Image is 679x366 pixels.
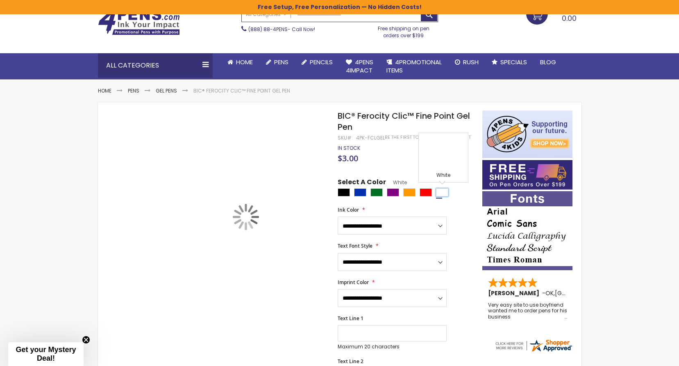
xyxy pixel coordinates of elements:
[248,26,288,33] a: (888) 88-4PENS
[420,188,432,197] div: Red
[8,342,84,366] div: Get your Mystery Deal!Close teaser
[354,188,366,197] div: Blue
[387,188,399,197] div: Purple
[338,315,363,322] span: Text Line 1
[16,346,76,362] span: Get your Mystery Deal!
[338,153,358,164] span: $3.00
[338,279,369,286] span: Imprint Color
[542,289,615,297] span: - ,
[98,87,111,94] a: Home
[386,58,442,75] span: 4PROMOTIONAL ITEMS
[295,53,339,71] a: Pencils
[436,188,448,197] div: White
[380,53,448,80] a: 4PROMOTIONALITEMS
[221,53,259,71] a: Home
[369,22,438,38] div: Free shipping on pen orders over $199
[488,289,542,297] span: [PERSON_NAME]
[259,53,295,71] a: Pens
[338,242,372,249] span: Text Font Style
[98,9,180,35] img: 4Pens Custom Pens and Promotional Products
[370,188,383,197] div: Green
[236,58,253,66] span: Home
[403,188,416,197] div: Orange
[128,87,139,94] a: Pens
[338,188,350,197] div: Black
[338,343,447,350] p: Maximum 20 characters
[339,53,380,80] a: 4Pens4impact
[545,289,554,297] span: OK
[338,110,470,133] span: BIC® Ferocity Clic™ Fine Point Gel Pen
[248,26,315,33] span: - Call Now!
[494,338,573,353] img: 4pens.com widget logo
[338,134,353,141] strong: SKU
[448,53,485,71] a: Rush
[338,206,359,213] span: Ink Color
[82,336,90,344] button: Close teaser
[338,178,386,189] span: Select A Color
[156,87,177,94] a: Gel Pens
[338,145,360,151] span: In stock
[555,289,615,297] span: [GEOGRAPHIC_DATA]
[193,88,290,94] li: BIC® Ferocity Clic™ Fine Point Gel Pen
[482,191,572,270] img: font-personalization-examples
[310,58,333,66] span: Pencils
[485,53,534,71] a: Specials
[488,302,568,320] div: Very easy site to use boyfriend wanted me to order pens for his business
[346,58,373,75] span: 4Pens 4impact
[356,135,385,141] div: 4PK-FCLGEL
[421,172,466,180] div: White
[274,58,288,66] span: Pens
[540,58,556,66] span: Blog
[482,111,572,158] img: 4pens 4 kids
[463,58,479,66] span: Rush
[494,348,573,355] a: 4pens.com certificate URL
[338,358,363,365] span: Text Line 2
[338,145,360,151] div: Availability
[98,53,213,78] div: All Categories
[562,13,577,23] span: 0.00
[385,134,471,140] a: Be the first to review this product
[500,58,527,66] span: Specials
[482,160,572,190] img: Free shipping on orders over $199
[386,179,407,186] span: White
[534,53,563,71] a: Blog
